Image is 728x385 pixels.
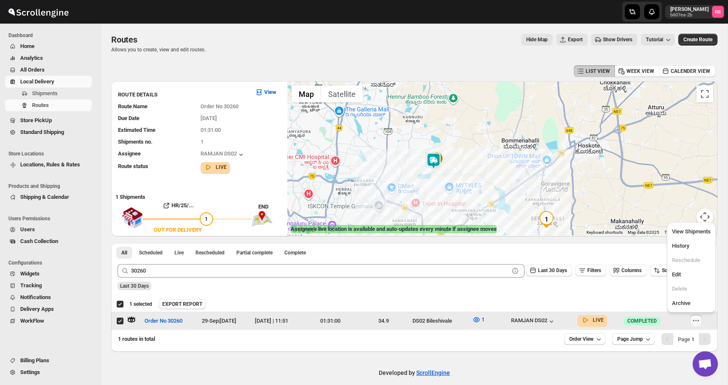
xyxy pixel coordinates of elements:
[20,129,64,135] span: Standard Shipping
[696,86,713,102] button: Toggle fullscreen view
[621,267,642,273] span: Columns
[20,43,35,49] span: Home
[118,103,147,110] span: Route Name
[5,88,92,99] button: Shipments
[615,65,659,77] button: WEEK VIEW
[538,211,555,228] div: 1
[8,32,95,39] span: Dashboard
[575,265,606,276] button: Filters
[467,313,490,326] button: 1
[118,91,248,99] h3: ROUTE DETAILS
[5,291,92,303] button: Notifications
[284,249,306,256] span: Complete
[195,249,225,256] span: Rescheduled
[591,34,637,45] button: Show Drivers
[683,36,712,43] span: Create Route
[5,191,92,203] button: Shipping & Calendar
[162,301,202,307] span: EXPORT REPORT
[568,36,583,43] span: Export
[659,65,715,77] button: CALENDER VIEW
[593,317,604,323] b: LIVE
[252,211,273,227] img: trip_end.png
[696,209,713,225] button: Map camera controls
[255,317,301,325] div: [DATE] | 11:51
[511,317,556,326] button: RAMJAN DS02
[216,164,227,170] b: LIVE
[20,318,44,324] span: WorkFlow
[662,267,671,273] span: Sort
[204,163,227,171] button: LIVE
[201,115,217,121] span: [DATE]
[20,55,43,61] span: Analytics
[202,318,236,324] span: 29-Sep | [DATE]
[250,86,281,99] button: View
[603,36,632,43] span: Show Drivers
[8,215,95,222] span: Users Permissions
[691,336,694,342] b: 1
[201,103,238,110] span: Order No 30260
[617,336,643,342] span: Page Jump
[120,283,149,289] span: Last 30 Days
[5,268,92,280] button: Widgets
[289,225,317,235] a: Open this area in Google Maps (opens a new window)
[111,46,206,53] p: Allows you to create, view and edit routes.
[118,150,141,157] span: Assignee
[5,315,92,327] button: WorkFlow
[20,294,51,300] span: Notifications
[5,99,92,111] button: Routes
[5,366,92,378] button: Settings
[5,280,92,291] button: Tracking
[646,37,663,43] span: Tutorial
[670,6,709,13] p: [PERSON_NAME]
[526,36,548,43] span: Hide Map
[121,249,127,256] span: All
[20,117,52,123] span: Store PickUp
[586,68,610,75] span: LIST VIEW
[586,230,623,235] button: Keyboard shortcuts
[482,316,484,323] span: 1
[5,224,92,235] button: Users
[131,264,509,278] input: Press enter after typing | Search Eg. Order No 30260
[20,369,40,375] span: Settings
[116,247,132,259] button: All routes
[292,86,321,102] button: Show street map
[672,286,687,292] span: Delete
[306,317,354,325] div: 01:31:00
[264,89,276,95] b: View
[712,6,724,18] span: Romil Seth
[118,336,155,342] span: 1 routes in total
[581,316,604,324] button: LIVE
[20,357,49,364] span: Billing Plans
[20,194,69,200] span: Shipping & Calendar
[670,13,709,18] p: b607ea-2b
[5,235,92,247] button: Cash Collection
[526,265,572,276] button: Last 30 Days
[20,226,35,233] span: Users
[20,161,80,168] span: Locations, Rules & Rates
[32,102,49,108] span: Routes
[569,336,594,342] span: Order View
[111,190,145,200] b: 1 Shipments
[672,228,711,235] span: View Shipments
[661,333,711,345] nav: Pagination
[111,35,137,45] span: Routes
[118,139,153,145] span: Shipments no.
[521,34,553,45] button: Map action label
[564,333,605,345] button: Order View
[412,317,467,325] div: DS02 Bileshivale
[201,127,221,133] span: 01:31:00
[379,369,450,377] p: Developed by
[628,230,659,235] span: Map data ©2025
[612,333,655,345] button: Page Jump
[678,336,694,342] span: Page
[201,150,245,159] div: RAMJAN DS02
[678,34,717,45] button: Create Route
[205,216,208,222] span: 1
[32,90,58,96] span: Shipments
[693,351,718,377] div: Open chat
[671,68,710,75] span: CALENDER VIEW
[626,68,654,75] span: WEEK VIEW
[20,306,54,312] span: Delivery Apps
[5,64,92,76] button: All Orders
